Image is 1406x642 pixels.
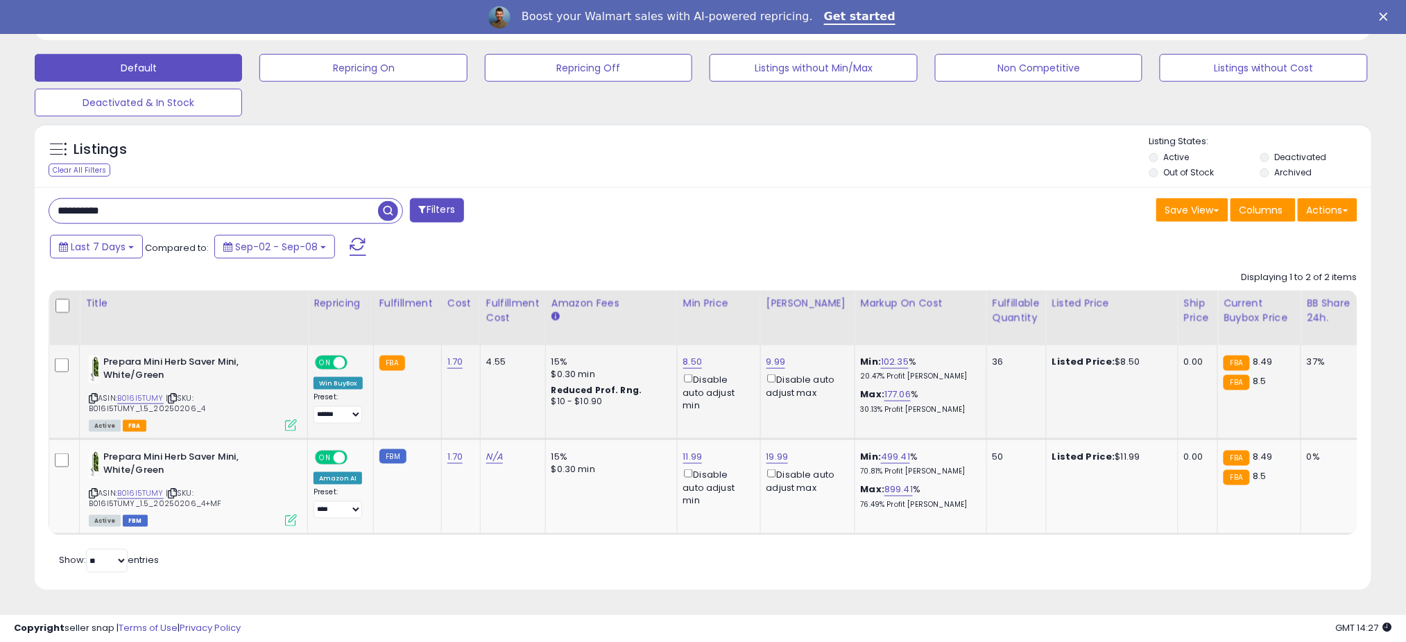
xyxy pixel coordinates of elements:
a: Get started [824,10,895,25]
span: All listings currently available for purchase on Amazon [89,420,121,432]
div: Boost your Walmart sales with AI-powered repricing. [522,10,813,24]
div: Markup on Cost [861,296,981,311]
div: 37% [1307,356,1353,368]
span: FBA [123,420,146,432]
span: Sep-02 - Sep-08 [235,240,318,254]
div: Fulfillable Quantity [993,296,1040,325]
button: Save View [1156,198,1228,222]
b: Min: [861,450,882,463]
button: Default [35,54,242,82]
div: 0.00 [1184,451,1207,463]
b: Max: [861,483,885,496]
a: N/A [486,450,503,464]
div: % [861,356,976,381]
div: ASIN: [89,451,297,525]
div: 15% [551,451,667,463]
a: B016I5TUMY [117,487,164,499]
a: 11.99 [683,450,703,464]
div: Displaying 1 to 2 of 2 items [1242,271,1357,284]
div: Win BuyBox [314,377,363,390]
label: Archived [1274,166,1312,178]
a: Terms of Use [119,621,178,634]
span: Columns [1240,203,1283,217]
div: 4.55 [486,356,535,368]
div: Listed Price [1052,296,1172,311]
a: Privacy Policy [180,621,241,634]
a: 899.41 [884,483,913,496]
h5: Listings [74,140,127,159]
div: 15% [551,356,667,368]
div: % [861,451,976,476]
button: Filters [410,198,464,223]
label: Deactivated [1274,151,1326,163]
b: Max: [861,388,885,401]
div: % [861,388,976,414]
span: 8.49 [1253,450,1274,463]
div: Disable auto adjust max [766,467,844,494]
div: Preset: [314,392,363,424]
label: Out of Stock [1164,166,1215,178]
div: ASIN: [89,356,297,430]
div: $10 - $10.90 [551,396,667,408]
div: Preset: [314,487,363,519]
span: 8.49 [1253,355,1274,368]
p: Listing States: [1149,135,1371,148]
span: | SKU: B016I5TUMY_1.5_20250206_4 [89,392,205,413]
strong: Copyright [14,621,65,634]
div: Min Price [683,296,755,311]
div: Amazon AI [314,472,362,485]
a: 1.70 [447,355,463,369]
p: 70.81% Profit [PERSON_NAME] [861,467,976,476]
img: 41rADlxOggL._SL40_.jpg [89,356,100,383]
img: 41rADlxOggL._SL40_.jpg [89,451,100,478]
div: Title [85,296,302,311]
span: OFF [345,357,368,369]
div: BB Share 24h. [1307,296,1357,325]
label: Active [1164,151,1190,163]
small: FBA [1224,470,1249,485]
span: ON [316,357,334,369]
small: FBA [1224,375,1249,390]
div: 36 [993,356,1036,368]
small: FBA [1224,356,1249,371]
b: Reduced Prof. Rng. [551,384,642,396]
a: 177.06 [884,388,911,401]
div: seller snap | | [14,622,241,635]
span: ON [316,452,334,464]
div: 0.00 [1184,356,1207,368]
p: 20.47% Profit [PERSON_NAME] [861,372,976,381]
button: Columns [1231,198,1296,222]
span: Show: entries [59,554,159,567]
a: 102.35 [881,355,909,369]
div: 0% [1307,451,1353,463]
th: The percentage added to the cost of goods (COGS) that forms the calculator for Min & Max prices. [855,290,986,345]
div: 50 [993,451,1036,463]
div: $8.50 [1052,356,1167,368]
button: Repricing On [259,54,467,82]
div: Clear All Filters [49,164,110,177]
div: Current Buybox Price [1224,296,1295,325]
p: 76.49% Profit [PERSON_NAME] [861,500,976,510]
div: Close [1380,12,1394,21]
span: OFF [345,452,368,464]
span: 8.5 [1253,469,1267,483]
div: Fulfillment [379,296,436,311]
div: Disable auto adjust max [766,372,844,399]
p: 30.13% Profit [PERSON_NAME] [861,405,976,415]
span: Compared to: [145,241,209,254]
span: | SKU: B016I5TUMY_1.5_20250206_4+MF [89,487,222,508]
div: Ship Price [1184,296,1212,325]
span: 8.5 [1253,374,1267,388]
button: Sep-02 - Sep-08 [214,235,335,259]
div: Amazon Fees [551,296,671,311]
button: Deactivated & In Stock [35,89,242,116]
div: $11.99 [1052,451,1167,463]
div: Repricing [314,296,368,311]
button: Non Competitive [935,54,1142,82]
small: FBM [379,449,406,464]
button: Listings without Min/Max [710,54,917,82]
b: Listed Price: [1052,355,1115,368]
span: 2025-09-16 14:27 GMT [1336,621,1392,634]
img: Profile image for Adrian [488,6,511,28]
a: 8.50 [683,355,703,369]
